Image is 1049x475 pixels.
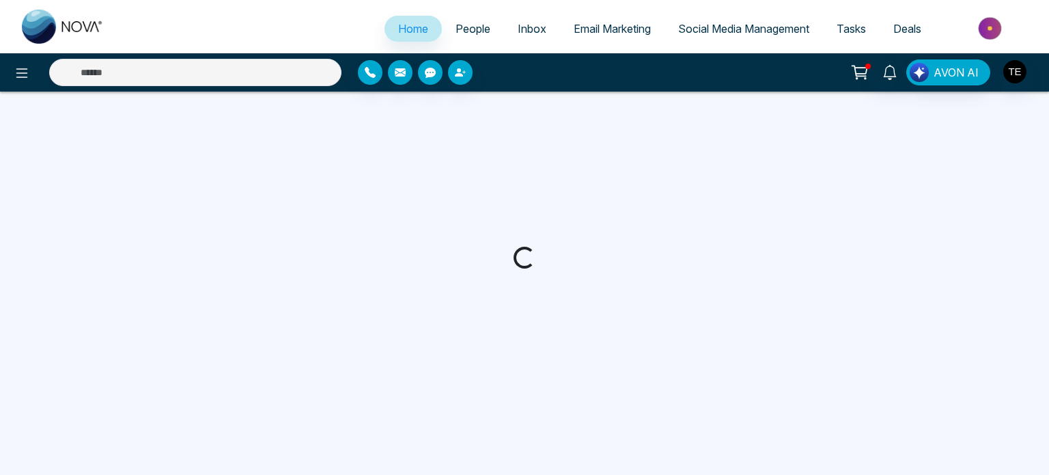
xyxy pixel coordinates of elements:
a: Social Media Management [665,16,823,42]
a: Tasks [823,16,880,42]
a: Email Marketing [560,16,665,42]
a: Home [384,16,442,42]
img: Lead Flow [910,63,929,82]
span: Home [398,22,428,36]
span: Deals [893,22,921,36]
span: Social Media Management [678,22,809,36]
span: Email Marketing [574,22,651,36]
a: Deals [880,16,935,42]
button: AVON AI [906,59,990,85]
img: User Avatar [1003,60,1026,83]
span: People [456,22,490,36]
span: Inbox [518,22,546,36]
a: People [442,16,504,42]
span: Tasks [837,22,866,36]
a: Inbox [504,16,560,42]
img: Market-place.gif [942,13,1041,44]
img: Nova CRM Logo [22,10,104,44]
span: AVON AI [934,64,979,81]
